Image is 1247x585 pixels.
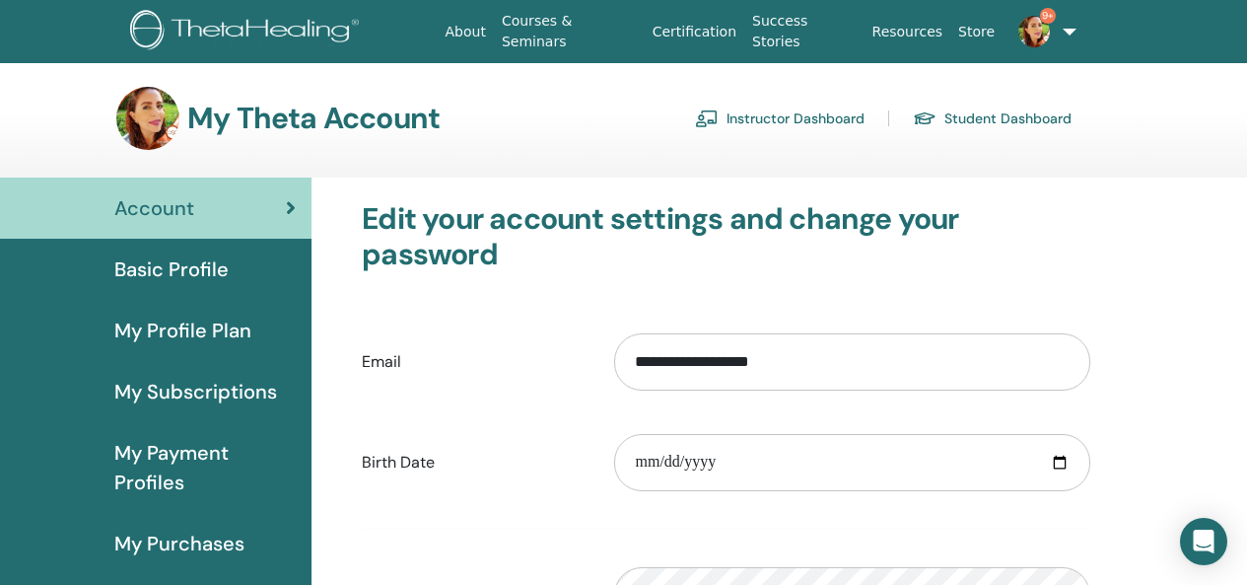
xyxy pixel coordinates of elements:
[645,14,744,50] a: Certification
[114,529,244,558] span: My Purchases
[1180,518,1227,565] div: Open Intercom Messenger
[950,14,1003,50] a: Store
[695,110,719,127] img: chalkboard-teacher.svg
[347,444,599,481] label: Birth Date
[744,3,864,60] a: Success Stories
[362,201,1090,272] h3: Edit your account settings and change your password
[114,377,277,406] span: My Subscriptions
[347,343,599,381] label: Email
[865,14,951,50] a: Resources
[913,103,1072,134] a: Student Dashboard
[494,3,645,60] a: Courses & Seminars
[913,110,936,127] img: graduation-cap.svg
[1018,16,1050,47] img: default.jpg
[1040,8,1056,24] span: 9+
[695,103,865,134] a: Instructor Dashboard
[114,193,194,223] span: Account
[438,14,494,50] a: About
[114,255,229,284] span: Basic Profile
[130,10,366,54] img: logo.png
[116,87,179,150] img: default.jpg
[114,438,296,497] span: My Payment Profiles
[114,316,251,345] span: My Profile Plan
[187,101,440,136] h3: My Theta Account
